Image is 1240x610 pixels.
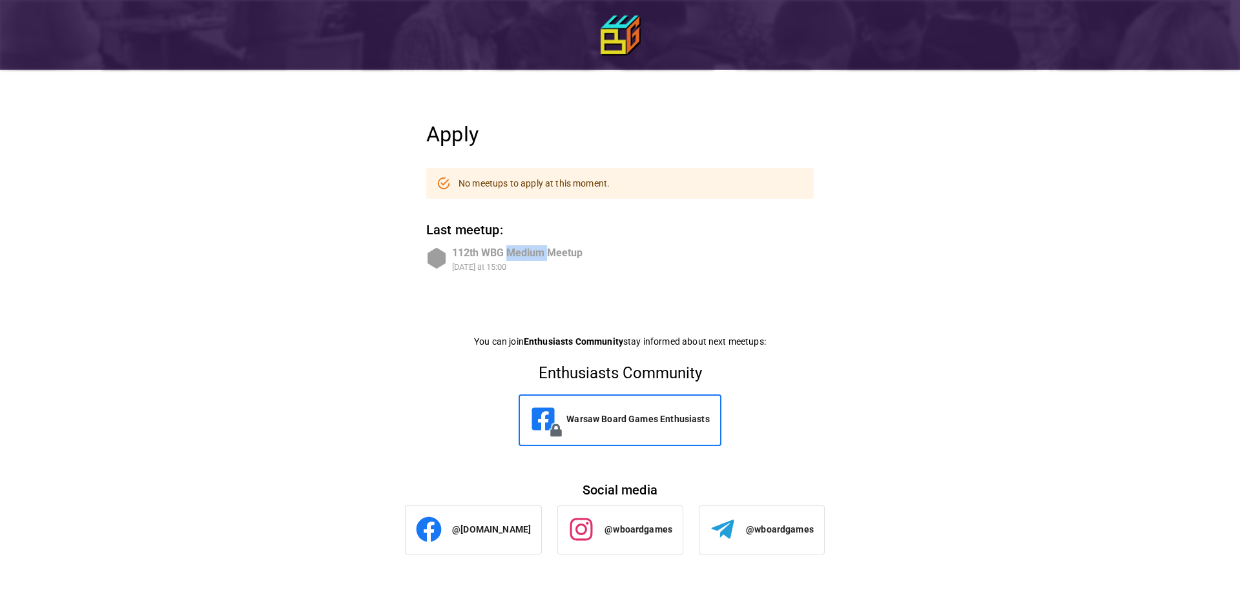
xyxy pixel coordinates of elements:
[426,121,814,147] h4: Apply
[486,262,506,272] div: 15:00
[452,262,475,272] div: [DATE]
[520,396,720,442] a: Warsaw Board Games Enthusiasts
[524,336,623,347] b: Enthusiasts Community
[452,245,583,261] div: 112th WBG Medium Meetup
[604,523,672,536] p: @wboardgames
[601,15,639,54] img: icon64.png
[426,480,814,500] h6: Social media
[426,335,814,348] p: You can join stay informed about next meetups:
[459,177,610,190] p: No meetups to apply at this moment.
[452,261,583,273] div: at
[558,506,683,553] a: @wboardgames
[746,523,814,536] p: @wboardgames
[699,506,824,553] a: @wboardgames
[406,506,541,553] a: @[DOMAIN_NAME]
[426,219,814,240] h6: Last meetup:
[452,523,531,536] p: @[DOMAIN_NAME]
[432,363,809,384] h5: Enthusiasts Community
[566,412,710,425] p: Warsaw Board Games Enthusiasts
